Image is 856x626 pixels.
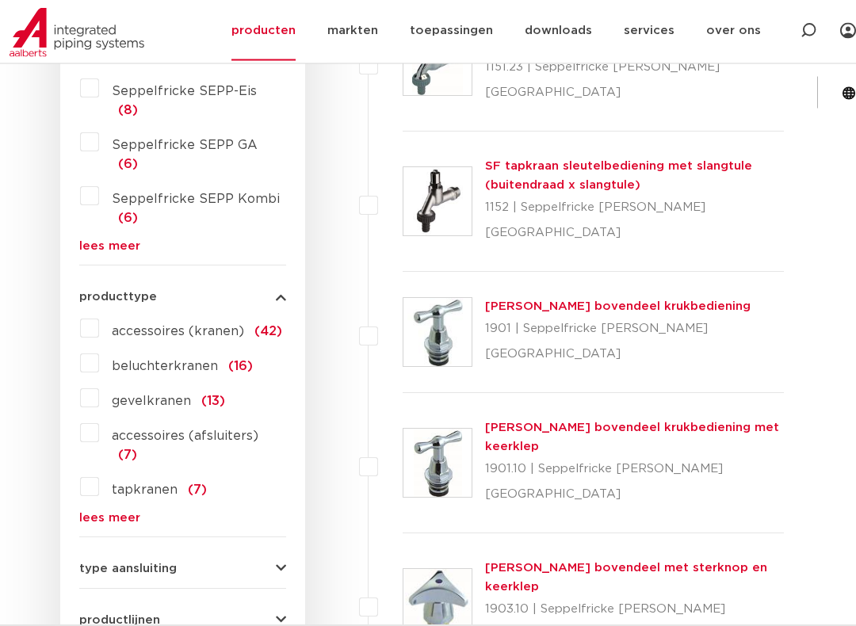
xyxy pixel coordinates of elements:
span: (7) [188,484,207,497]
p: 1901.10 | Seppelfricke [PERSON_NAME][GEOGRAPHIC_DATA] [485,457,784,508]
img: Thumbnail for SF tapkraan sleutelbediening met slangtule (buitendraad x slangtule) [403,168,472,236]
span: (42) [254,326,282,338]
span: (16) [228,361,253,373]
a: [PERSON_NAME] bovendeel krukbediening [485,301,751,313]
span: beluchterkranen [112,361,218,373]
a: lees meer [79,241,286,253]
span: accessoires (afsluiters) [112,430,258,443]
span: gevelkranen [112,395,191,408]
span: (13) [201,395,225,408]
span: tapkranen [112,484,178,497]
span: producttype [79,292,157,303]
a: lees meer [79,513,286,525]
a: SF tapkraan sleutelbediening met slangtule (buitendraad x slangtule) [485,161,752,192]
span: (6) [118,158,138,171]
span: Seppelfricke SEPP GA [112,139,258,152]
button: type aansluiting [79,563,286,575]
span: (8) [118,105,138,117]
a: [PERSON_NAME] bovendeel krukbediening met keerklep [485,422,779,453]
img: Thumbnail for SEPP Germany bovendeel krukbediening met keerklep [403,429,472,498]
span: (6) [118,212,138,225]
img: Thumbnail for SEPP Germany bovendeel krukbediening [403,299,472,367]
p: 1152 | Seppelfricke [PERSON_NAME][GEOGRAPHIC_DATA] [485,196,784,246]
a: [PERSON_NAME] bovendeel met sterknop en keerklep [485,563,767,594]
span: Seppelfricke SEPP Kombi [112,193,280,206]
button: producttype [79,292,286,303]
span: type aansluiting [79,563,177,575]
span: (7) [118,449,137,462]
p: 1901 | Seppelfricke [PERSON_NAME][GEOGRAPHIC_DATA] [485,317,784,368]
span: accessoires (kranen) [112,326,244,338]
